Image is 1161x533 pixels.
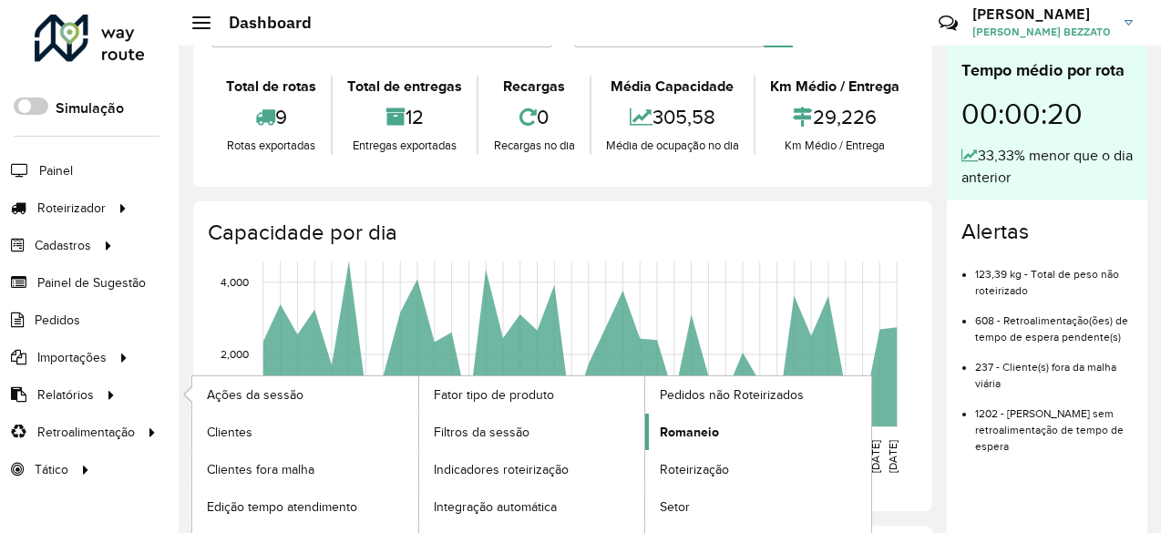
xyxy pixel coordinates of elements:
label: Simulação [56,97,124,119]
li: 123,39 kg - Total de peso não roteirizado [975,252,1133,299]
div: Km Médio / Entrega [760,137,909,155]
a: Pedidos não Roteirizados [645,376,871,413]
span: Clientes [207,423,252,442]
text: [DATE] [869,440,881,473]
a: Fator tipo de produto [419,376,645,413]
div: 0 [483,97,584,137]
h4: Alertas [961,219,1133,245]
li: 237 - Cliente(s) fora da malha viária [975,345,1133,392]
a: Romaneio [645,414,871,450]
h2: Dashboard [211,13,312,33]
span: Importações [37,348,107,367]
div: Recargas [483,76,584,97]
span: Ações da sessão [207,385,303,405]
span: Romaneio [660,423,719,442]
div: Tempo médio por rota [961,58,1133,83]
span: Edição tempo atendimento [207,497,357,517]
span: Roteirização [660,460,729,479]
div: Média Capacidade [596,76,749,97]
div: 00:00:20 [961,83,1133,145]
div: 305,58 [596,97,749,137]
span: Clientes fora malha [207,460,314,479]
a: Ações da sessão [192,376,418,413]
a: Indicadores roteirização [419,451,645,487]
span: Pedidos [35,311,80,330]
li: 1202 - [PERSON_NAME] sem retroalimentação de tempo de espera [975,392,1133,455]
div: Recargas no dia [483,137,584,155]
a: Roteirização [645,451,871,487]
span: Fator tipo de produto [434,385,554,405]
span: Painel [39,161,73,180]
span: Pedidos não Roteirizados [660,385,804,405]
span: Tático [35,460,68,479]
a: Setor [645,488,871,525]
span: Roteirizador [37,199,106,218]
div: Total de entregas [337,76,472,97]
div: 9 [216,97,326,137]
a: Edição tempo atendimento [192,488,418,525]
span: Integração automática [434,497,557,517]
div: Km Médio / Entrega [760,76,909,97]
a: Clientes fora malha [192,451,418,487]
a: Filtros da sessão [419,414,645,450]
span: Cadastros [35,236,91,255]
div: Total de rotas [216,76,326,97]
li: 608 - Retroalimentação(ões) de tempo de espera pendente(s) [975,299,1133,345]
div: 33,33% menor que o dia anterior [961,145,1133,189]
span: [PERSON_NAME] BEZZATO [972,24,1111,40]
text: [DATE] [887,440,899,473]
span: Filtros da sessão [434,423,529,442]
text: 4,000 [221,276,249,288]
a: Integração automática [419,488,645,525]
span: Setor [660,497,690,517]
text: 2,000 [221,348,249,360]
div: 29,226 [760,97,909,137]
span: Relatórios [37,385,94,405]
div: Entregas exportadas [337,137,472,155]
div: Média de ocupação no dia [596,137,749,155]
a: Contato Rápido [929,4,968,43]
div: 12 [337,97,472,137]
span: Indicadores roteirização [434,460,569,479]
h3: [PERSON_NAME] [972,5,1111,23]
span: Retroalimentação [37,423,135,442]
a: Clientes [192,414,418,450]
h4: Capacidade por dia [208,220,914,246]
span: Painel de Sugestão [37,273,146,292]
div: Rotas exportadas [216,137,326,155]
